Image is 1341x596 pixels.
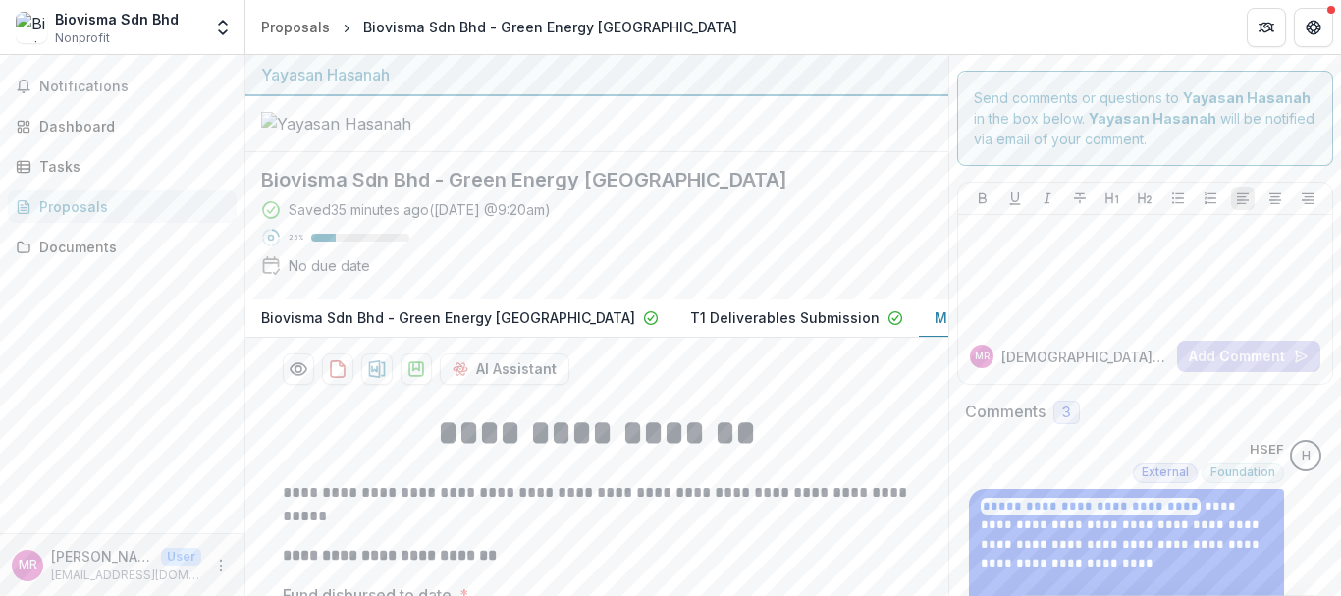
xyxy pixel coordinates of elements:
[1231,187,1255,210] button: Align Left
[8,71,237,102] button: Notifications
[261,112,457,135] img: Yayasan Hasanah
[1036,187,1059,210] button: Italicize
[8,231,237,263] a: Documents
[971,187,994,210] button: Bold
[440,353,569,385] button: AI Assistant
[1263,187,1287,210] button: Align Center
[261,307,635,328] p: Biovisma Sdn Bhd - Green Energy [GEOGRAPHIC_DATA]
[1302,450,1311,462] div: HSEF
[1177,341,1320,372] button: Add Comment
[261,168,901,191] h2: Biovisma Sdn Bhd - Green Energy [GEOGRAPHIC_DATA]
[261,17,330,37] div: Proposals
[39,116,221,136] div: Dashboard
[1166,187,1190,210] button: Bullet List
[401,353,432,385] button: download-proposal
[209,554,233,577] button: More
[690,307,880,328] p: T1 Deliverables Submission
[1247,8,1286,47] button: Partners
[39,79,229,95] span: Notifications
[1199,187,1222,210] button: Ordered List
[289,199,551,220] div: Saved 35 minutes ago ( [DATE] @ 9:20am )
[19,559,37,571] div: MUHAMMAD ASWAD BIN ABD RASHID
[16,12,47,43] img: Biovisma Sdn Bhd
[1294,8,1333,47] button: Get Help
[1001,347,1169,367] p: [DEMOGRAPHIC_DATA][PERSON_NAME]
[209,8,237,47] button: Open entity switcher
[1062,405,1071,421] span: 3
[51,546,153,567] p: [PERSON_NAME] BIN ABD [PERSON_NAME]
[8,190,237,223] a: Proposals
[1089,110,1216,127] strong: Yayasan Hasanah
[1068,187,1092,210] button: Strike
[161,548,201,566] p: User
[253,13,745,41] nav: breadcrumb
[39,156,221,177] div: Tasks
[55,9,179,29] div: Biovisma Sdn Bhd
[935,307,1186,328] p: Monitoring-Deliverables Submission
[957,71,1333,166] div: Send comments or questions to in the box below. will be notified via email of your comment.
[1133,187,1156,210] button: Heading 2
[1183,89,1311,106] strong: Yayasan Hasanah
[1250,440,1284,460] p: HSEF
[1003,187,1027,210] button: Underline
[289,231,303,244] p: 25 %
[361,353,393,385] button: download-proposal
[55,29,110,47] span: Nonprofit
[39,196,221,217] div: Proposals
[8,110,237,142] a: Dashboard
[322,353,353,385] button: download-proposal
[965,403,1046,421] h2: Comments
[51,567,201,584] p: [EMAIL_ADDRESS][DOMAIN_NAME]
[289,255,370,276] div: No due date
[1210,465,1275,479] span: Foundation
[363,17,737,37] div: Biovisma Sdn Bhd - Green Energy [GEOGRAPHIC_DATA]
[975,352,990,361] div: MUHAMMAD ASWAD BIN ABD RASHID
[1296,187,1319,210] button: Align Right
[1142,465,1189,479] span: External
[39,237,221,257] div: Documents
[1100,187,1124,210] button: Heading 1
[253,13,338,41] a: Proposals
[283,353,314,385] button: Preview 44acbf36-ff95-402e-a6a8-19d5da387819-3.pdf
[261,63,933,86] div: Yayasan Hasanah
[8,150,237,183] a: Tasks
